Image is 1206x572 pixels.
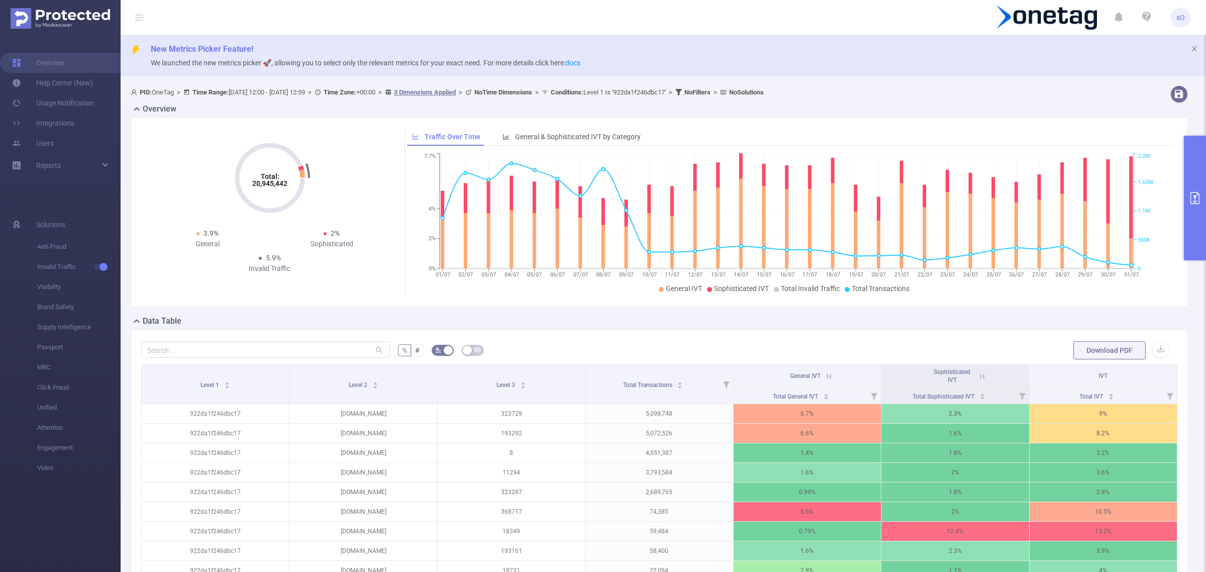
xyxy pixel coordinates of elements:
[871,271,886,278] tspan: 20/07
[37,377,121,398] span: Click Fraud
[145,239,270,249] div: General
[719,365,733,404] i: Filter menu
[12,53,65,73] a: Overview
[1079,393,1104,400] span: Total IVT
[532,88,542,96] span: >
[881,443,1029,462] p: 1.8%
[585,404,733,423] p: 5,098,748
[1030,463,1177,482] p: 3.6%
[142,404,289,423] p: 922da1f246dbc17
[438,424,585,443] p: 193292
[142,522,289,541] p: 922da1f246dbc17
[425,133,480,141] span: Traffic Over Time
[894,271,909,278] tspan: 21/07
[1138,208,1150,215] tspan: 1.1M
[142,541,289,560] p: 922da1f246dbc17
[551,88,666,96] span: Level 1 Is '922da1f246dbc17'
[734,541,881,560] p: 1.6%
[289,483,437,502] p: [DOMAIN_NAME]
[289,463,437,482] p: [DOMAIN_NAME]
[585,483,733,502] p: 2,689,765
[867,388,881,404] i: Filter menu
[131,45,141,55] i: icon: thunderbolt
[1138,179,1153,185] tspan: 1.65M
[143,103,176,115] h2: Overview
[677,380,683,384] i: icon: caret-up
[734,463,881,482] p: 1.6%
[881,404,1029,423] p: 2.3%
[438,541,585,560] p: 193161
[1030,541,1177,560] p: 3.8%
[192,88,229,96] b: Time Range:
[225,380,230,384] i: icon: caret-up
[642,271,656,278] tspan: 10/07
[515,133,641,141] span: General & Sophisticated IVT by Category
[520,385,526,388] i: icon: caret-down
[848,271,863,278] tspan: 19/07
[37,257,121,277] span: Invalid Traffic
[551,88,583,96] b: Conditions :
[790,372,821,379] span: General IVT
[1191,45,1198,52] i: icon: close
[37,418,121,438] span: Attention
[585,463,733,482] p: 3,793,584
[142,483,289,502] p: 922da1f246dbc17
[438,463,585,482] p: 11294
[37,458,121,478] span: Video
[429,206,436,212] tspan: 4%
[1138,265,1141,272] tspan: 0
[1030,424,1177,443] p: 8.2%
[424,153,436,160] tspan: 7.7%
[756,271,771,278] tspan: 15/07
[934,368,970,384] span: Sophisticated IVT
[331,229,340,237] span: 2%
[438,483,585,502] p: 323287
[37,398,121,418] span: Unified
[438,502,585,521] p: 368717
[289,443,437,462] p: [DOMAIN_NAME]
[131,89,140,96] i: icon: user
[527,271,542,278] tspan: 05/07
[585,424,733,443] p: 5,072,526
[666,284,702,293] span: General IVT
[289,404,437,423] p: [DOMAIN_NAME]
[375,88,385,96] span: >
[289,424,437,443] p: [DOMAIN_NAME]
[711,271,725,278] tspan: 13/07
[225,385,230,388] i: icon: caret-down
[773,393,820,400] span: Total General IVT
[142,463,289,482] p: 922da1f246dbc17
[596,271,611,278] tspan: 08/07
[714,284,769,293] span: Sophisticated IVT
[12,113,74,133] a: Integrations
[151,44,253,54] span: New Metrics Picker Feature!
[734,502,881,521] p: 8.5%
[142,502,289,521] p: 922da1f246dbc17
[429,236,436,242] tspan: 2%
[684,88,711,96] b: No Filters
[734,404,881,423] p: 6.7%
[12,93,94,113] a: Usage Notification
[1124,271,1138,278] tspan: 31/07
[1030,502,1177,521] p: 10.5%
[734,522,881,541] p: 0.79%
[913,393,976,400] span: Total Sophisticated IVT
[37,237,121,257] span: Anti-Fraud
[963,271,977,278] tspan: 24/07
[779,271,794,278] tspan: 16/07
[734,424,881,443] p: 6.6%
[458,271,473,278] tspan: 02/07
[565,59,580,67] a: docs
[289,541,437,560] p: [DOMAIN_NAME]
[270,239,394,249] div: Sophisticated
[823,392,829,395] i: icon: caret-up
[1098,372,1108,379] span: IVT
[734,271,748,278] tspan: 14/07
[151,59,580,67] span: We launched the new metrics picker 🚀, allowing you to select only the relevant metrics for your e...
[825,271,840,278] tspan: 18/07
[823,392,829,398] div: Sort
[504,271,519,278] tspan: 04/07
[1176,8,1185,28] span: sO
[305,88,315,96] span: >
[687,271,702,278] tspan: 12/07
